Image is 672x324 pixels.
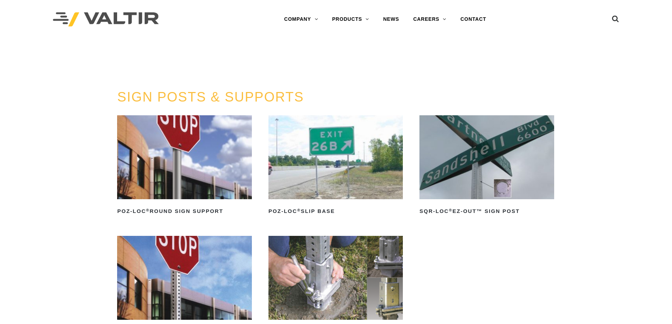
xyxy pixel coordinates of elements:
h2: POZ-LOC Slip Base [268,206,403,217]
h2: SQR-LOC EZ-Out™ Sign Post [419,206,554,217]
a: POZ-LOC®Slip Base [268,115,403,217]
a: CONTACT [453,12,493,26]
a: COMPANY [277,12,325,26]
sup: ® [146,208,150,212]
sup: ® [297,208,301,212]
a: POZ-LOC®Round Sign Support [117,115,252,217]
a: PRODUCTS [325,12,376,26]
a: SIGN POSTS & SUPPORTS [117,90,304,104]
img: Valtir [53,12,159,27]
a: NEWS [376,12,406,26]
a: CAREERS [406,12,453,26]
sup: ® [449,208,452,212]
h2: POZ-LOC Round Sign Support [117,206,252,217]
a: SQR-LOC®EZ-Out™ Sign Post [419,115,554,217]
